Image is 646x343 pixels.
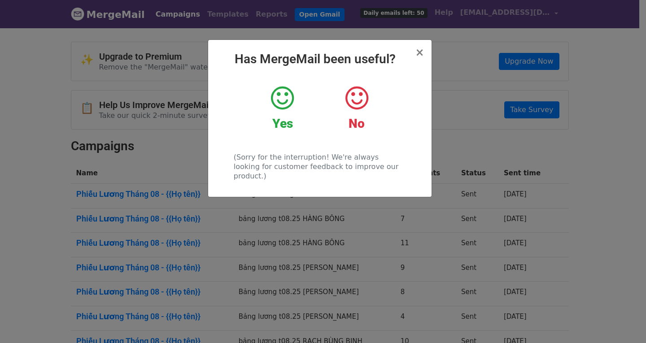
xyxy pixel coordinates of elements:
p: (Sorry for the interruption! We're always looking for customer feedback to improve our product.) [234,152,406,181]
h2: Has MergeMail been useful? [215,52,424,67]
strong: No [349,116,365,131]
strong: Yes [272,116,293,131]
a: Yes [252,85,313,131]
button: Close [415,47,424,58]
span: × [415,46,424,59]
a: No [326,85,387,131]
